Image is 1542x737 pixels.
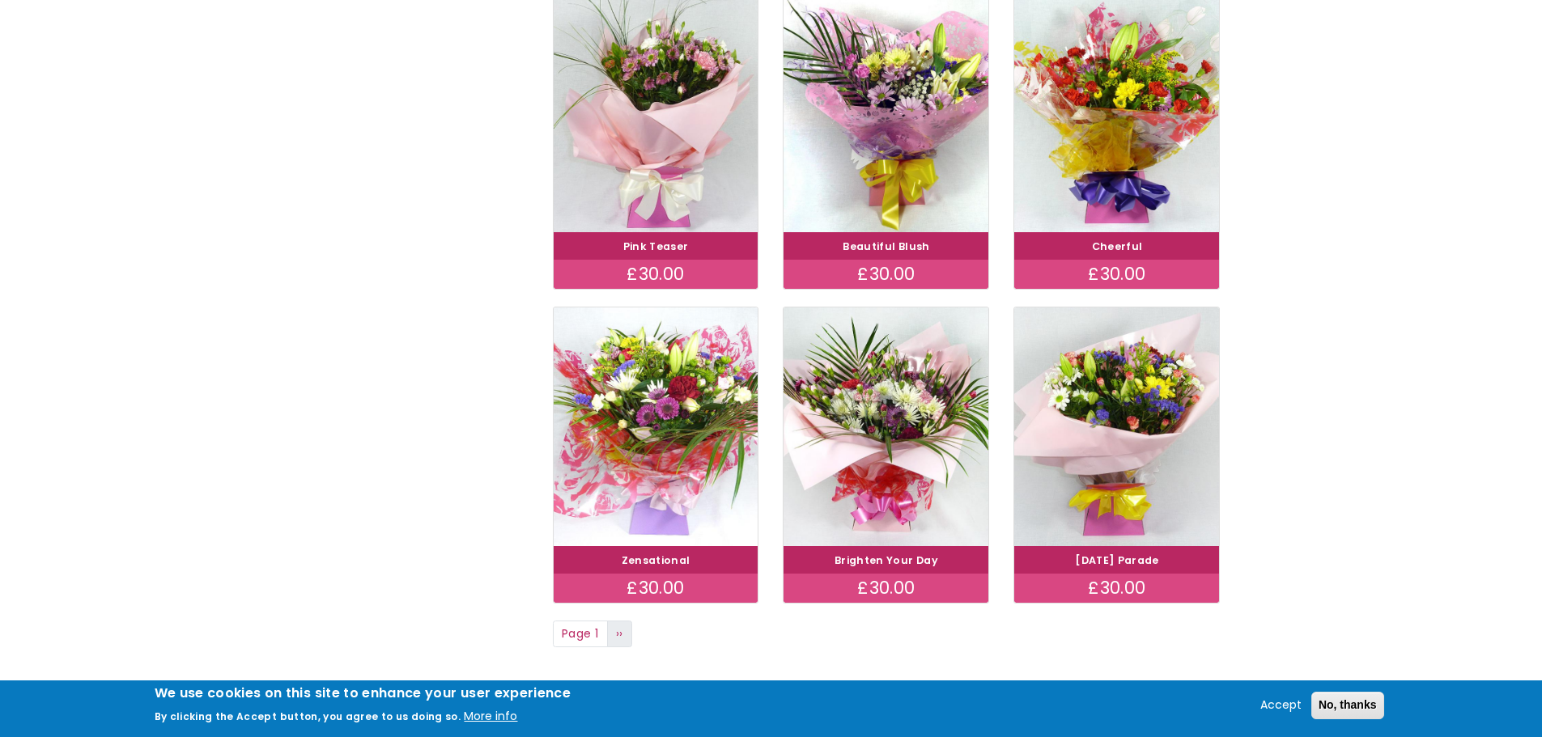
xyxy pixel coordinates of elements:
div: £30.00 [1014,574,1219,603]
div: £30.00 [554,574,758,603]
a: [DATE] Parade [1075,553,1159,567]
img: Zensational [554,307,758,546]
div: £30.00 [784,260,988,289]
h2: We use cookies on this site to enhance your user experience [155,684,571,702]
button: Accept [1254,696,1308,715]
img: Carnival Parade [1014,307,1219,546]
a: Cheerful [1092,239,1143,253]
nav: Page navigation [553,621,1221,648]
div: £30.00 [554,260,758,289]
button: No, thanks [1311,692,1384,719]
span: ›› [616,625,623,642]
span: Page 1 [553,621,608,648]
a: Brighten Your Day [835,553,938,567]
div: £30.00 [1014,260,1219,289]
p: By clicking the Accept button, you agree to us doing so. [155,709,461,723]
button: More info [464,707,517,726]
a: Beautiful Blush [843,239,929,253]
img: Brighten Your Day [784,307,988,546]
div: £30.00 [784,574,988,603]
a: Pink Teaser [623,239,689,253]
a: Zensational [622,553,690,567]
